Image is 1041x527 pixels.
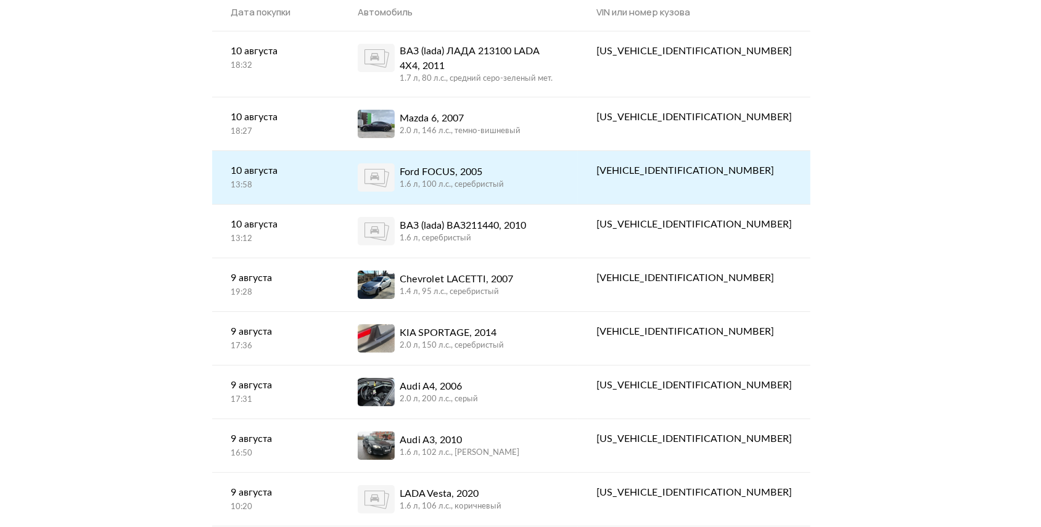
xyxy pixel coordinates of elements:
a: [VEHICLE_IDENTIFICATION_NUMBER] [578,151,810,190]
div: 9 августа [231,431,321,446]
div: 10 августа [231,44,321,59]
a: KIA SPORTAGE, 20142.0 л, 150 л.c., серебристый [339,312,578,365]
a: LADA Vesta, 20201.6 л, 106 л.c., коричневый [339,473,578,526]
div: Автомобиль [358,6,559,18]
a: [US_VEHICLE_IDENTIFICATION_NUMBER] [578,31,810,71]
a: [US_VEHICLE_IDENTIFICATION_NUMBER] [578,473,810,512]
a: [US_VEHICLE_IDENTIFICATION_NUMBER] [578,366,810,405]
div: [US_VEHICLE_IDENTIFICATION_NUMBER] [596,378,792,393]
div: 10 августа [231,110,321,125]
div: 9 августа [231,378,321,393]
a: Mazda 6, 20072.0 л, 146 л.c., темно-вишневый [339,97,578,150]
div: 9 августа [231,271,321,285]
a: Audi A3, 20101.6 л, 102 л.c., [PERSON_NAME] [339,419,578,472]
div: [VEHICLE_IDENTIFICATION_NUMBER] [596,163,792,178]
div: 13:12 [231,234,321,245]
a: 10 августа18:27 [212,97,339,150]
div: [US_VEHICLE_IDENTIFICATION_NUMBER] [596,110,792,125]
a: [US_VEHICLE_IDENTIFICATION_NUMBER] [578,419,810,459]
div: KIA SPORTAGE, 2014 [400,325,504,340]
a: [US_VEHICLE_IDENTIFICATION_NUMBER] [578,97,810,137]
a: 10 августа18:32 [212,31,339,84]
div: 1.6 л, серебристый [400,233,526,244]
div: [US_VEHICLE_IDENTIFICATION_NUMBER] [596,485,792,500]
div: 2.0 л, 146 л.c., темно-вишневый [400,126,520,137]
div: 1.7 л, 80 л.c., средний серо-зеленый мет. [400,73,559,84]
a: 10 августа13:58 [212,151,339,203]
div: 18:27 [231,126,321,137]
div: ВАЗ (lada) ВАЗ211440, 2010 [400,218,526,233]
a: 9 августа16:50 [212,419,339,472]
div: 13:58 [231,180,321,191]
a: 9 августа17:31 [212,366,339,418]
a: ВАЗ (lada) ВАЗ211440, 20101.6 л, серебристый [339,205,578,258]
a: [VEHICLE_IDENTIFICATION_NUMBER] [578,258,810,298]
div: 9 августа [231,485,321,500]
div: 9 августа [231,324,321,339]
a: 9 августа17:36 [212,312,339,364]
a: Chevrolet LACETTI, 20071.4 л, 95 л.c., серебристый [339,258,578,311]
div: [VEHICLE_IDENTIFICATION_NUMBER] [596,324,792,339]
div: 18:32 [231,60,321,71]
div: 10 августа [231,163,321,178]
div: [VEHICLE_IDENTIFICATION_NUMBER] [596,271,792,285]
div: 10:20 [231,502,321,513]
div: 1.4 л, 95 л.c., серебристый [400,287,513,298]
div: Mazda 6, 2007 [400,111,520,126]
div: ВАЗ (lada) ЛАДА 213100 LADA 4X4, 2011 [400,44,559,73]
div: LADA Vesta, 2020 [400,486,501,501]
div: 1.6 л, 106 л.c., коричневый [400,501,501,512]
a: [US_VEHICLE_IDENTIFICATION_NUMBER] [578,205,810,244]
div: Chevrolet LACETTI, 2007 [400,272,513,287]
a: 9 августа10:20 [212,473,339,525]
a: [VEHICLE_IDENTIFICATION_NUMBER] [578,312,810,351]
div: 17:36 [231,341,321,352]
div: 2.0 л, 150 л.c., серебристый [400,340,504,351]
div: 16:50 [231,448,321,459]
a: 10 августа13:12 [212,205,339,257]
div: VIN или номер кузова [596,6,792,18]
a: 9 августа19:28 [212,258,339,311]
div: 2.0 л, 200 л.c., серый [400,394,478,405]
a: Audi A4, 20062.0 л, 200 л.c., серый [339,366,578,419]
div: 10 августа [231,217,321,232]
div: [US_VEHICLE_IDENTIFICATION_NUMBER] [596,44,792,59]
div: Ford FOCUS, 2005 [400,165,504,179]
div: Дата покупки [231,6,321,18]
div: Audi A3, 2010 [400,433,519,447]
div: 1.6 л, 102 л.c., [PERSON_NAME] [400,447,519,459]
div: 17:31 [231,394,321,406]
div: 1.6 л, 100 л.c., серебристый [400,179,504,190]
div: Audi A4, 2006 [400,379,478,394]
div: 19:28 [231,287,321,298]
div: [US_VEHICLE_IDENTIFICATION_NUMBER] [596,431,792,446]
a: Ford FOCUS, 20051.6 л, 100 л.c., серебристый [339,151,578,204]
a: ВАЗ (lada) ЛАДА 213100 LADA 4X4, 20111.7 л, 80 л.c., средний серо-зеленый мет. [339,31,578,97]
div: [US_VEHICLE_IDENTIFICATION_NUMBER] [596,217,792,232]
